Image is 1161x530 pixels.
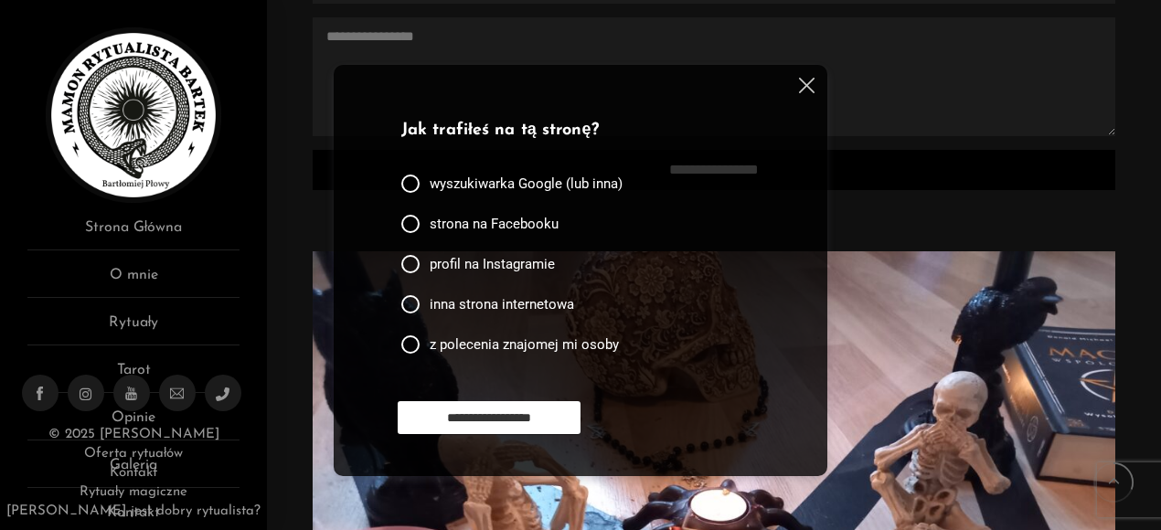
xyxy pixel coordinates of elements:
a: [PERSON_NAME] jest dobry rytualista? [6,504,261,518]
a: Oferta rytuałów [84,447,183,461]
span: strona na Facebooku [430,215,559,233]
a: Rytuały magiczne [80,485,187,499]
img: Rytualista Bartek [46,27,221,203]
a: Kontakt [110,466,157,480]
a: Rytuały [27,312,240,345]
a: Tarot [27,359,240,393]
span: z polecenia znajomej mi osoby [430,335,619,354]
span: wyszukiwarka Google (lub inna) [430,175,623,193]
a: O mnie [27,264,240,298]
a: Strona Główna [27,217,240,250]
span: profil na Instagramie [430,255,555,273]
img: cross.svg [799,78,815,93]
span: inna strona internetowa [430,295,574,313]
p: Jak trafiłeś na tą stronę? [401,119,752,143]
